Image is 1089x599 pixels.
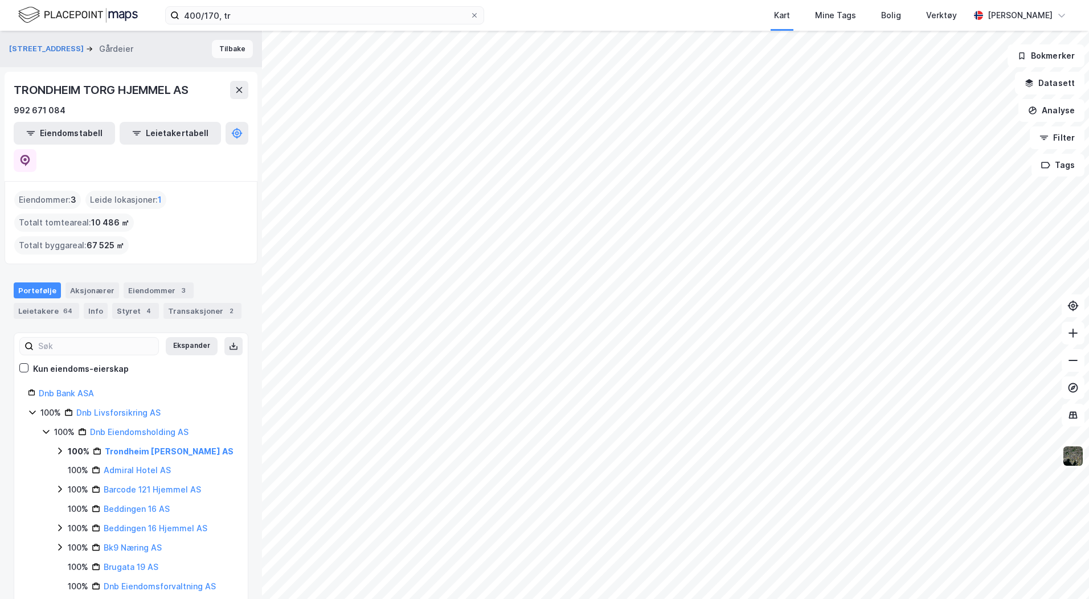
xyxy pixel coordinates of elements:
button: Tilbake [212,40,253,58]
a: Dnb Eiendomsholding AS [90,427,189,437]
div: Kart [774,9,790,22]
div: 100% [54,425,75,439]
span: 10 486 ㎡ [91,216,129,229]
div: 64 [61,305,75,317]
div: 3 [178,285,189,296]
div: Info [84,303,108,319]
div: Totalt tomteareal : [14,214,134,232]
div: Eiendommer [124,282,194,298]
a: Dnb Livsforsikring AS [76,408,161,417]
div: 992 671 084 [14,104,65,117]
button: [STREET_ADDRESS] [9,43,86,55]
div: 100% [40,406,61,420]
span: 3 [71,193,76,207]
div: 100% [68,445,89,458]
a: Trondheim [PERSON_NAME] AS [105,446,234,456]
div: Transaksjoner [163,303,241,319]
div: Verktøy [926,9,957,22]
img: 9k= [1062,445,1084,467]
div: 100% [68,580,88,593]
button: Leietakertabell [120,122,221,145]
div: 100% [68,463,88,477]
button: Ekspander [166,337,218,355]
div: Bolig [881,9,901,22]
input: Søk på adresse, matrikkel, gårdeiere, leietakere eller personer [179,7,470,24]
div: TRONDHEIM TORG HJEMMEL AS [14,81,191,99]
div: 100% [68,522,88,535]
a: Admiral Hotel AS [104,465,171,475]
div: [PERSON_NAME] [988,9,1053,22]
div: Gårdeier [99,42,133,56]
div: 4 [143,305,154,317]
button: Bokmerker [1008,44,1084,67]
span: 1 [158,193,162,207]
button: Filter [1030,126,1084,149]
a: Beddingen 16 AS [104,504,170,514]
div: Styret [112,303,159,319]
button: Datasett [1015,72,1084,95]
div: Aksjonærer [65,282,119,298]
a: Dnb Eiendomsforvaltning AS [104,581,216,591]
div: Mine Tags [815,9,856,22]
div: Portefølje [14,282,61,298]
a: Beddingen 16 Hjemmel AS [104,523,207,533]
div: Kun eiendoms-eierskap [33,362,129,376]
div: Kontrollprogram for chat [1032,544,1089,599]
a: Brugata 19 AS [104,562,158,572]
button: Tags [1031,154,1084,177]
iframe: Chat Widget [1032,544,1089,599]
a: Barcode 121 Hjemmel AS [104,485,201,494]
span: 67 525 ㎡ [87,239,124,252]
div: Leide lokasjoner : [85,191,166,209]
div: 100% [68,502,88,516]
div: 100% [68,541,88,555]
div: Totalt byggareal : [14,236,129,255]
div: Eiendommer : [14,191,81,209]
a: Dnb Bank ASA [39,388,94,398]
a: Bk9 Næring AS [104,543,162,552]
div: 100% [68,560,88,574]
button: Eiendomstabell [14,122,115,145]
div: 100% [68,483,88,497]
input: Søk [34,338,158,355]
img: logo.f888ab2527a4732fd821a326f86c7f29.svg [18,5,138,25]
div: Leietakere [14,303,79,319]
div: 2 [226,305,237,317]
button: Analyse [1018,99,1084,122]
